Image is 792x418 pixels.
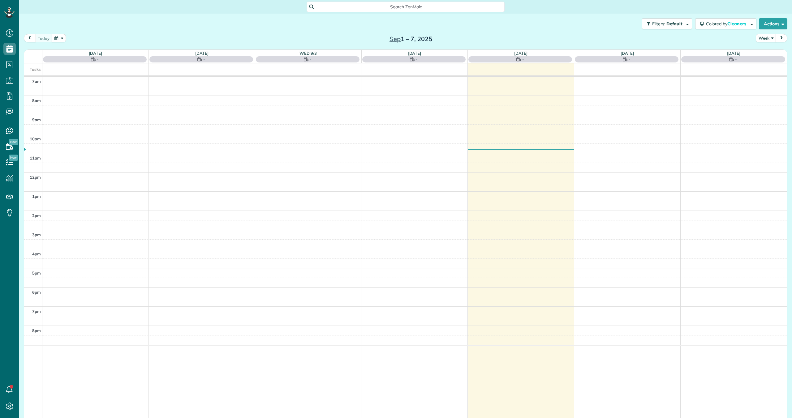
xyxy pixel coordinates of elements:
[30,67,41,72] span: Tasks
[195,51,209,56] a: [DATE]
[408,51,421,56] a: [DATE]
[642,18,692,29] button: Filters: Default
[727,51,740,56] a: [DATE]
[89,51,102,56] a: [DATE]
[32,213,41,218] span: 2pm
[32,290,41,295] span: 6pm
[706,21,748,27] span: Colored by
[299,51,317,56] a: Wed 9/3
[30,175,41,180] span: 12pm
[639,18,692,29] a: Filters: Default
[666,21,683,27] span: Default
[776,34,787,42] button: next
[9,139,18,145] span: New
[372,36,450,42] h2: 1 – 7, 2025
[35,34,52,42] button: today
[695,18,756,29] button: Colored byCleaners
[32,271,41,275] span: 5pm
[32,309,41,314] span: 7pm
[32,251,41,256] span: 4pm
[32,328,41,333] span: 8pm
[32,98,41,103] span: 8am
[32,194,41,199] span: 1pm
[727,21,747,27] span: Cleaners
[97,56,99,62] span: -
[203,56,205,62] span: -
[629,56,631,62] span: -
[32,117,41,122] span: 9am
[30,136,41,141] span: 10am
[390,35,401,43] span: Sep
[514,51,527,56] a: [DATE]
[522,56,524,62] span: -
[621,51,634,56] a: [DATE]
[310,56,312,62] span: -
[30,156,41,160] span: 11am
[735,56,737,62] span: -
[24,34,36,42] button: prev
[759,18,787,29] button: Actions
[652,21,665,27] span: Filters:
[32,79,41,84] span: 7am
[9,155,18,161] span: New
[32,232,41,237] span: 3pm
[416,56,418,62] span: -
[756,34,776,42] button: Week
